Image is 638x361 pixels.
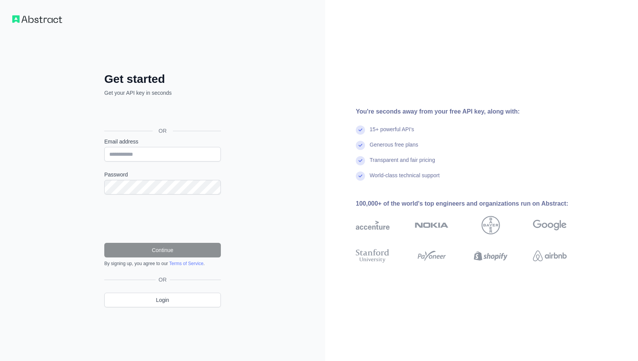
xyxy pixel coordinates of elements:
img: check mark [356,125,365,135]
img: Workflow [12,15,62,23]
img: accenture [356,216,390,234]
img: google [533,216,567,234]
div: By signing up, you agree to our . [104,260,221,267]
img: airbnb [533,247,567,264]
img: bayer [482,216,500,234]
iframe: Sign in with Google Button [100,105,223,122]
h2: Get started [104,72,221,86]
img: check mark [356,156,365,165]
span: OR [153,127,173,135]
div: Generous free plans [370,141,418,156]
p: Get your API key in seconds [104,89,221,97]
div: You're seconds away from your free API key, along with: [356,107,591,116]
label: Password [104,171,221,178]
button: Continue [104,243,221,257]
div: 15+ powerful API's [370,125,414,141]
div: 100,000+ of the world's top engineers and organizations run on Abstract: [356,199,591,208]
div: World-class technical support [370,171,440,187]
img: stanford university [356,247,390,264]
div: Transparent and fair pricing [370,156,435,171]
iframe: reCAPTCHA [104,204,221,234]
a: Terms of Service [169,261,203,266]
img: shopify [474,247,508,264]
a: Login [104,293,221,307]
img: check mark [356,141,365,150]
span: OR [156,276,170,284]
img: nokia [415,216,449,234]
img: check mark [356,171,365,181]
img: payoneer [415,247,449,264]
label: Email address [104,138,221,145]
